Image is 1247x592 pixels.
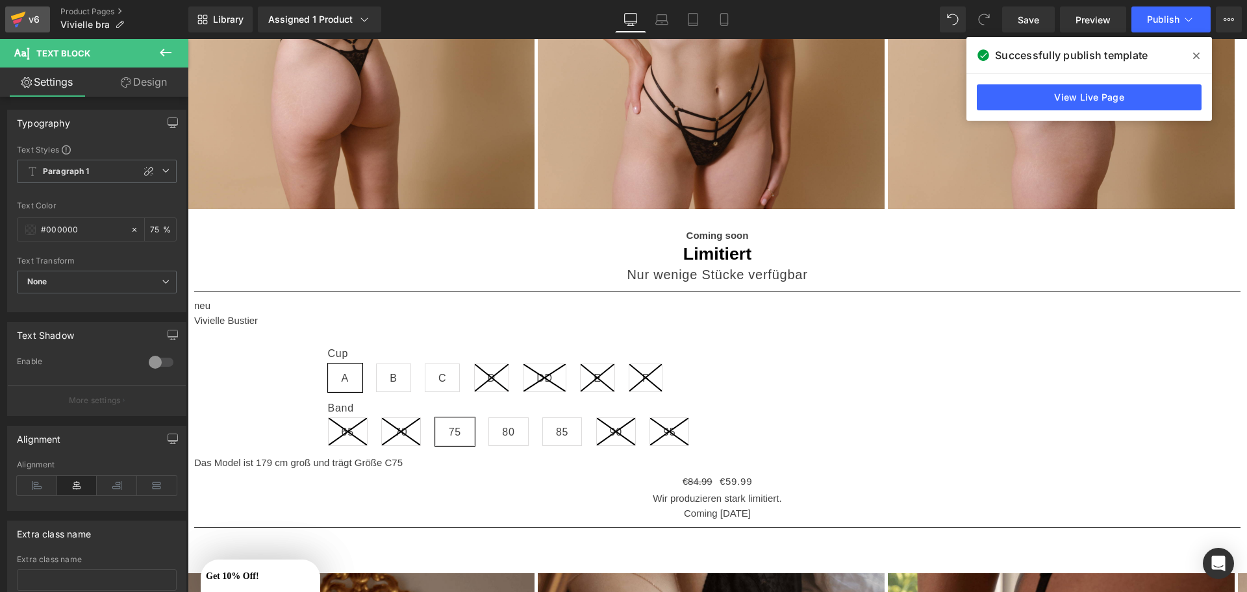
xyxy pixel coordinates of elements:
[154,379,166,406] span: 65
[495,437,525,448] span: €84.99
[971,6,997,32] button: Redo
[677,6,709,32] a: Tablet
[17,521,91,539] div: Extra class name
[6,452,1053,467] p: Wir produzieren stark limitiert.
[17,201,177,210] div: Text Color
[6,204,1053,225] h1: Limitiert
[213,14,244,25] span: Library
[154,325,161,352] span: A
[261,379,273,406] span: 75
[499,191,561,202] strong: Coming soon
[207,379,220,406] span: 70
[140,363,920,378] label: Band
[17,323,74,341] div: Text Shadow
[41,223,124,237] input: Color
[1131,6,1211,32] button: Publish
[26,11,42,28] div: v6
[6,417,1053,432] p: Das Model ist 179 cm groß und trägt Größe C75
[709,6,740,32] a: Mobile
[5,6,50,32] a: v6
[6,260,1053,275] p: neu
[368,379,381,406] span: 85
[995,47,1148,63] span: Successfully publish template
[251,325,258,352] span: C
[1060,6,1126,32] a: Preview
[314,379,327,406] span: 80
[349,325,365,352] span: DD
[475,379,488,406] span: 95
[300,325,308,352] span: D
[6,225,1053,247] div: Nur wenige Stücke verfügbar
[188,6,253,32] a: New Library
[17,460,177,469] div: Alignment
[17,256,177,265] div: Text Transform
[69,395,121,406] p: More settings
[455,325,462,352] span: F
[43,166,90,177] b: Paragraph 1
[1018,13,1039,27] span: Save
[1076,13,1111,27] span: Preview
[1203,548,1234,579] div: Open Intercom Messenger
[532,435,564,451] span: €59.99
[17,110,70,129] div: Typography
[17,356,136,370] div: Enable
[36,48,90,58] span: Text Block
[615,6,646,32] a: Desktop
[17,426,61,445] div: Alignment
[140,308,920,324] label: Cup
[977,84,1202,110] a: View Live Page
[1147,14,1179,25] span: Publish
[17,144,177,154] div: Text Styles
[27,277,47,286] b: None
[145,218,176,241] div: %
[6,275,1053,290] p: Vivielle Bustier
[17,555,177,564] div: Extra class name
[13,521,132,553] div: Get 10% Off!
[97,68,191,97] a: Design
[268,13,371,26] div: Assigned 1 Product
[6,467,1053,482] p: Coming [DATE]
[202,325,209,352] span: B
[646,6,677,32] a: Laptop
[18,532,71,542] span: Get 10% Off!
[1216,6,1242,32] button: More
[940,6,966,32] button: Undo
[406,325,413,352] span: E
[422,379,435,406] span: 90
[8,385,186,415] button: More settings
[60,6,188,17] a: Product Pages
[60,19,110,30] span: Vivielle bra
